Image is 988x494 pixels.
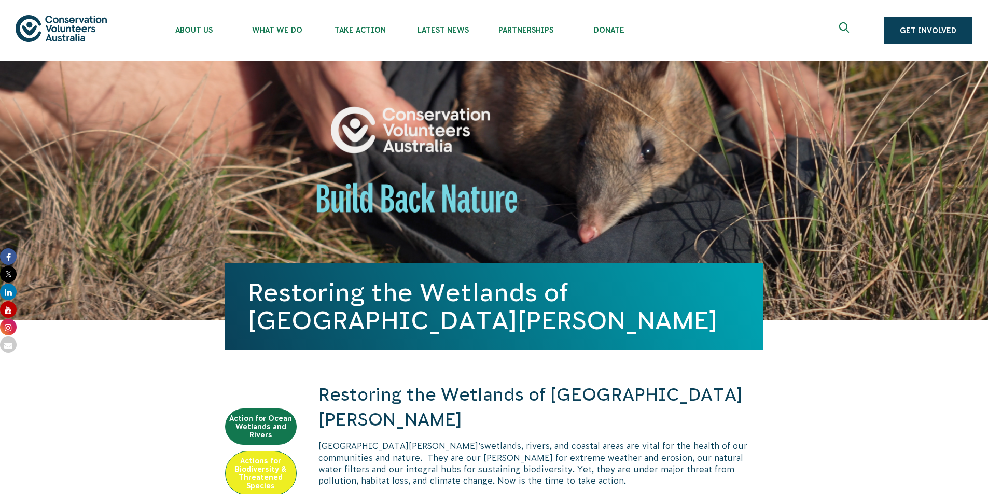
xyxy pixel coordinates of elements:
[484,26,567,34] span: Partnerships
[318,383,763,432] h2: Restoring the Wetlands of [GEOGRAPHIC_DATA][PERSON_NAME]
[401,26,484,34] span: Latest News
[318,26,401,34] span: Take Action
[235,26,318,34] span: What We Do
[839,22,852,39] span: Expand search box
[152,26,235,34] span: About Us
[884,17,972,44] a: Get Involved
[248,278,741,334] h1: Restoring the Wetlands of [GEOGRAPHIC_DATA][PERSON_NAME]
[318,441,484,450] span: [GEOGRAPHIC_DATA][PERSON_NAME]’s
[318,441,747,485] span: wetlands, rivers, and coastal areas are vital for the health of our communities and nature. They ...
[225,408,297,445] a: Action for Ocean Wetlands and Rivers
[833,18,858,43] button: Expand search box Close search box
[567,26,650,34] span: Donate
[16,15,107,41] img: logo.svg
